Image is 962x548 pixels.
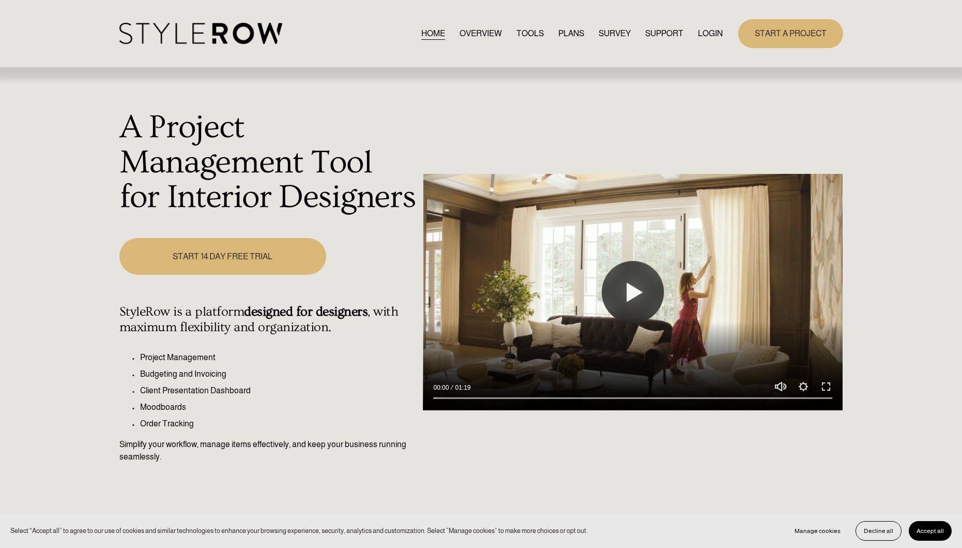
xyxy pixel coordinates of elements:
a: START 14 DAY FREE TRIAL [119,238,326,275]
p: Project Management [140,351,418,364]
a: SURVEY [599,26,631,40]
button: Accept all [909,521,952,541]
h4: StyleRow is a platform , with maximum flexibility and organization. [119,304,418,335]
input: Seek [433,394,832,402]
p: Moodboards [140,401,418,413]
p: Simplify your workflow, manage items effectively, and keep your business running seamlessly. [119,438,418,463]
a: PLANS [558,26,584,40]
a: START A PROJECT [738,19,843,48]
img: StyleRow [119,23,282,44]
p: Budgeting and Invoicing [140,368,418,380]
span: Manage cookies [795,527,841,535]
strong: designed for designers [244,304,368,319]
p: Select “Accept all” to agree to our use of cookies and similar technologies to enhance your brows... [10,526,588,536]
span: SUPPORT [645,27,683,40]
span: Decline all [864,527,893,535]
h1: A Project Management Tool for Interior Designers [119,110,418,215]
div: Duration [451,382,473,393]
a: TOOLS [516,26,544,40]
p: Order Tracking [140,418,418,430]
button: Decline all [856,521,902,541]
a: folder dropdown [645,26,683,40]
button: Manage cookies [787,521,848,541]
button: Play [602,261,664,323]
span: Accept all [917,527,944,535]
a: OVERVIEW [460,26,502,40]
a: HOME [421,26,445,40]
p: Client Presentation Dashboard [140,384,418,397]
div: Current time [433,382,451,393]
a: LOGIN [698,26,723,40]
